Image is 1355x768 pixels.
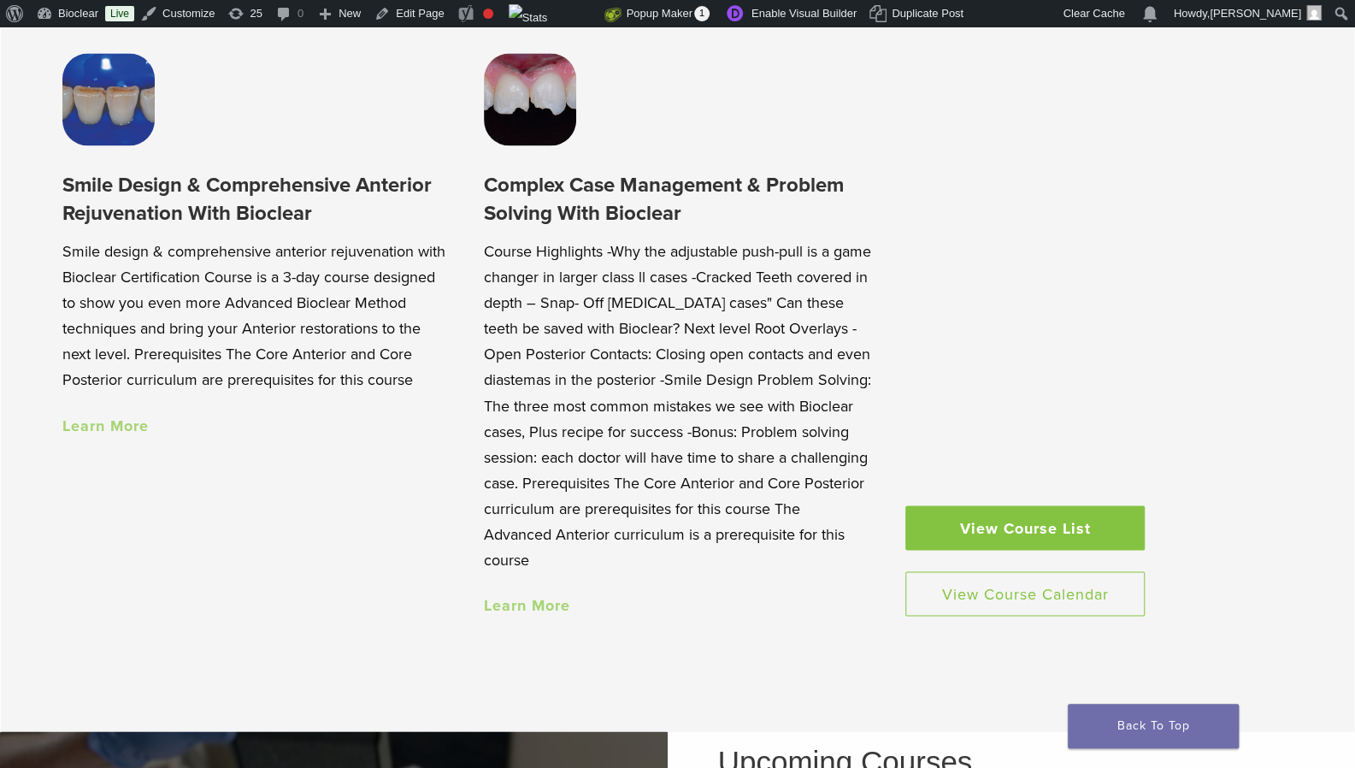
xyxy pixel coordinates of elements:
[62,239,450,393] p: Smile design & comprehensive anterior rejuvenation with Bioclear Certification Course is a 3-day ...
[105,6,134,21] a: Live
[484,595,570,614] a: Learn More
[483,9,493,19] div: Focus keyphrase not set
[509,4,604,25] img: Views over 48 hours. Click for more Jetpack Stats.
[1068,704,1239,748] a: Back To Top
[694,6,710,21] span: 1
[905,571,1145,616] a: View Course Calendar
[1210,7,1301,20] span: [PERSON_NAME]
[62,416,149,434] a: Learn More
[62,171,450,228] h3: Smile Design & Comprehensive Anterior Rejuvenation With Bioclear
[484,239,871,572] p: Course Highlights -Why the adjustable push-pull is a game changer in larger class ll cases -Crack...
[905,505,1145,550] a: View Course List
[484,171,871,228] h3: Complex Case Management & Problem Solving With Bioclear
